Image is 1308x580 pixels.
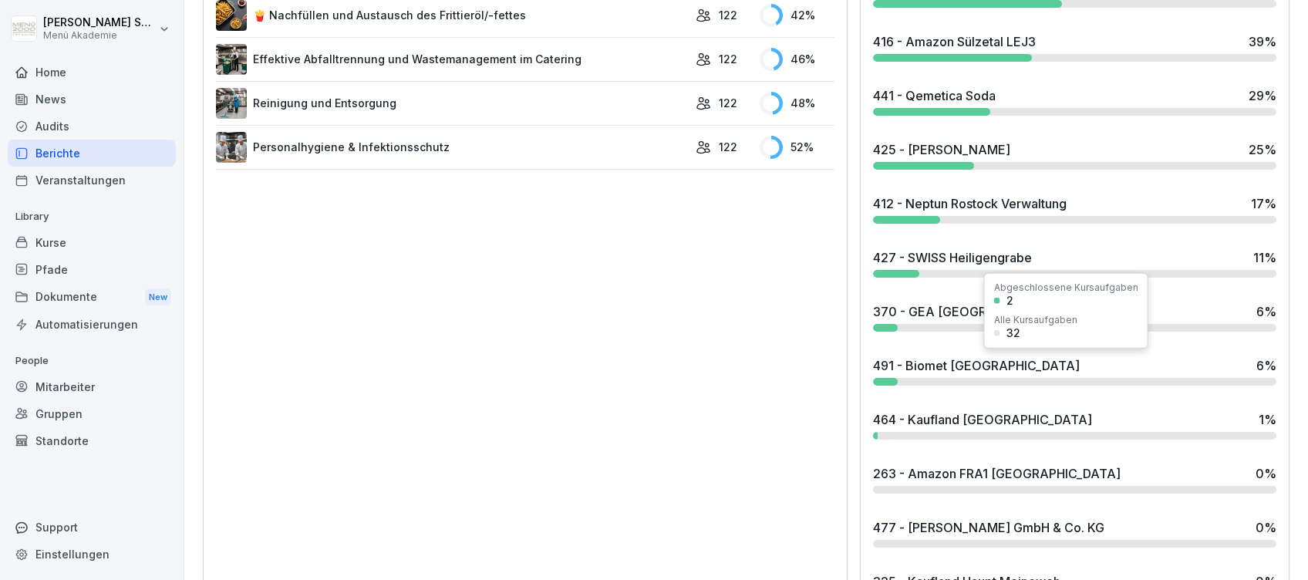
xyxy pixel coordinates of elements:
div: 464 - Kaufland [GEOGRAPHIC_DATA] [873,410,1092,429]
div: 2 [1006,295,1013,306]
a: Mitarbeiter [8,373,176,400]
p: 122 [719,95,737,111]
a: 425 - [PERSON_NAME]25% [867,134,1283,176]
a: Pfade [8,256,176,283]
a: 441 - Qemetica Soda29% [867,80,1283,122]
div: 17 % [1251,194,1276,213]
p: Menü Akademie [43,30,156,41]
div: 6 % [1256,302,1276,321]
div: 46 % [760,48,834,71]
a: Reinigung und Entsorgung [216,88,688,119]
a: Home [8,59,176,86]
div: 6 % [1256,356,1276,375]
a: 416 - Amazon Sülzetal LEJ339% [867,26,1283,68]
div: 425 - [PERSON_NAME] [873,140,1010,159]
div: 1 % [1259,410,1276,429]
a: News [8,86,176,113]
div: 263 - Amazon FRA1 [GEOGRAPHIC_DATA] [873,464,1121,483]
a: Veranstaltungen [8,167,176,194]
div: 29 % [1249,86,1276,105]
div: 39 % [1249,32,1276,51]
div: 32 [1006,328,1020,339]
div: 48 % [760,92,834,115]
a: Einstellungen [8,541,176,568]
a: Automatisierungen [8,311,176,338]
a: Effektive Abfalltrennung und Wastemanagement im Catering [216,44,688,75]
div: 25 % [1249,140,1276,159]
p: Library [8,204,176,229]
p: [PERSON_NAME] Schülzke [43,16,156,29]
div: 52 % [760,136,834,159]
div: 416 - Amazon Sülzetal LEJ3 [873,32,1036,51]
a: DokumenteNew [8,283,176,312]
a: 427 - SWISS Heiligengrabe11% [867,242,1283,284]
div: 427 - SWISS Heiligengrabe [873,248,1032,267]
img: nskg7vq6i7f4obzkcl4brg5j.png [216,88,247,119]
div: Abgeschlossene Kursaufgaben [994,283,1138,292]
div: 491 - Biomet [GEOGRAPHIC_DATA] [873,356,1080,375]
div: 0 % [1256,518,1276,537]
p: 122 [719,7,737,23]
div: Alle Kursaufgaben [994,315,1077,325]
a: 370 - GEA [GEOGRAPHIC_DATA]6% [867,296,1283,338]
a: Gruppen [8,400,176,427]
div: 370 - GEA [GEOGRAPHIC_DATA] [873,302,1067,321]
div: Support [8,514,176,541]
a: Kurse [8,229,176,256]
div: 42 % [760,4,834,27]
div: New [145,288,171,306]
a: 263 - Amazon FRA1 [GEOGRAPHIC_DATA]0% [867,458,1283,500]
p: People [8,349,176,373]
img: tq1iwfpjw7gb8q143pboqzza.png [216,132,247,163]
a: 412 - Neptun Rostock Verwaltung17% [867,188,1283,230]
div: Dokumente [8,283,176,312]
img: he669w9sgyb8g06jkdrmvx6u.png [216,44,247,75]
a: 477 - [PERSON_NAME] GmbH & Co. KG0% [867,512,1283,554]
div: 11 % [1253,248,1276,267]
a: 491 - Biomet [GEOGRAPHIC_DATA]6% [867,350,1283,392]
p: 122 [719,51,737,67]
a: Standorte [8,427,176,454]
a: Audits [8,113,176,140]
div: 441 - Qemetica Soda [873,86,996,105]
p: 122 [719,139,737,155]
div: 412 - Neptun Rostock Verwaltung [873,194,1067,213]
a: 464 - Kaufland [GEOGRAPHIC_DATA]1% [867,404,1283,446]
div: 477 - [PERSON_NAME] GmbH & Co. KG [873,518,1104,537]
a: Personalhygiene & Infektionsschutz [216,132,688,163]
a: Berichte [8,140,176,167]
div: 0 % [1256,464,1276,483]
